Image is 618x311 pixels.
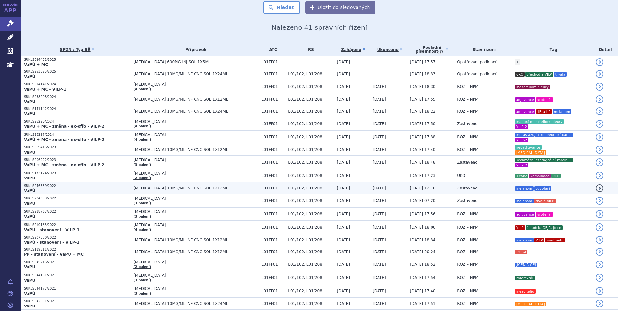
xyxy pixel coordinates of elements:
[24,163,104,167] strong: VaPÚ + MC - změna - ex-offo - VILP-2
[337,97,350,102] span: [DATE]
[596,261,603,268] a: detail
[261,72,285,76] span: L01FF01
[133,176,151,180] a: (2 balení)
[515,109,535,114] i: adjuvance
[261,225,285,230] span: L01FF01
[410,97,435,102] span: [DATE] 17:55
[133,124,151,128] a: (4 balení)
[24,286,130,291] p: SUKLS344177/2021
[515,124,528,129] i: VILP-2
[515,212,535,217] i: adjuvance
[373,262,386,267] span: [DATE]
[373,250,386,254] span: [DATE]
[133,186,258,190] span: [MEDICAL_DATA] 10MG/ML INF CNC SOL 1X12ML
[288,198,334,203] span: L01/102, L01/208
[337,238,350,242] span: [DATE]
[133,87,151,91] a: (4 balení)
[133,223,258,227] span: [MEDICAL_DATA]
[130,43,258,56] th: Přípravek
[288,250,334,254] span: L01/102, L01/208
[525,72,553,77] i: přechod z VILP
[457,72,498,76] span: Opatřování podkladů
[457,212,478,216] span: ROZ – NPM
[596,236,603,244] a: detail
[133,250,258,254] span: [MEDICAL_DATA] 10MG/ML INF CNC SOL 1X12ML
[410,250,435,254] span: [DATE] 20:24
[337,212,350,216] span: [DATE]
[24,133,130,137] p: SUKLS26297/2024
[457,173,465,178] span: UKO
[373,60,374,64] span: -
[373,173,374,178] span: -
[373,135,386,139] span: [DATE]
[373,72,374,76] span: -
[24,260,130,264] p: SUKLS345216/2021
[288,84,334,89] span: L01/102, L01/208
[596,107,603,115] a: detail
[410,122,435,126] span: [DATE] 17:50
[288,160,334,165] span: L01/102, L01/208
[261,173,285,178] span: L01FF01
[438,50,443,54] abbr: (?)
[457,186,477,190] span: Zastaveno
[457,135,478,139] span: ROZ – NPM
[410,109,435,113] span: [DATE] 18:22
[24,119,130,124] p: SUKLS26220/2024
[337,45,369,54] a: Zahájeno
[373,109,386,113] span: [DATE]
[515,263,537,267] i: JÍCEN A GEJ
[133,133,258,137] span: [MEDICAL_DATA]
[515,119,564,124] i: maligní mezoteliom pleury
[24,171,130,176] p: SUKLS173174/2023
[373,301,386,306] span: [DATE]
[534,186,552,191] i: odvolání
[261,289,285,293] span: L01FF01
[337,250,350,254] span: [DATE]
[337,160,350,165] span: [DATE]
[515,238,534,242] i: melanom
[133,238,258,242] span: [MEDICAL_DATA] 10MG/ML INF CNC SOL 1X12ML
[515,85,550,89] i: mezoteliom pleury
[536,212,553,217] i: uroteliál
[337,262,350,267] span: [DATE]
[24,62,48,67] strong: VaPÚ + MC
[133,260,258,264] span: [MEDICAL_DATA]
[410,84,435,89] span: [DATE] 18:30
[337,84,350,89] span: [DATE]
[288,109,334,113] span: L01/102, L01/208
[24,278,35,283] strong: VaPÚ
[515,186,534,191] i: melanom
[24,196,130,201] p: SUKLS234653/2022
[515,250,527,254] i: 12 ml
[410,301,435,306] span: [DATE] 17:51
[410,60,435,64] span: [DATE] 17:57
[457,289,478,293] span: ROZ – NPM
[263,1,300,14] button: Hledat
[24,112,35,116] strong: VaPÚ
[410,212,435,216] span: [DATE] 17:56
[410,275,435,280] span: [DATE] 17:54
[515,158,573,162] i: skvamózní esofageální karcinom (ESCC)
[288,97,334,102] span: L01/102, L01/208
[596,95,603,103] a: detail
[24,150,35,155] strong: VaPÚ
[596,300,603,307] a: detail
[24,45,130,54] a: SPZN / Typ SŘ
[457,225,478,230] span: ROZ – NPM
[454,43,511,56] th: Stav řízení
[373,97,386,102] span: [DATE]
[133,158,258,162] span: [MEDICAL_DATA]
[24,82,130,87] p: SUKLS314141/2024
[373,289,386,293] span: [DATE]
[261,301,285,306] span: L01FF01
[24,137,104,142] strong: VaPÚ + MC - změna - ex-offo - VILP-2
[288,147,334,152] span: L01/102, L01/208
[24,58,130,62] p: SUKLS324431/2025
[457,84,478,89] span: ROZ – NPM
[133,119,258,124] span: [MEDICAL_DATA]
[261,238,285,242] span: L01FF01
[261,250,285,254] span: L01FF01
[24,214,35,219] strong: VaPÚ
[373,198,386,203] span: [DATE]
[261,212,285,216] span: L01FF01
